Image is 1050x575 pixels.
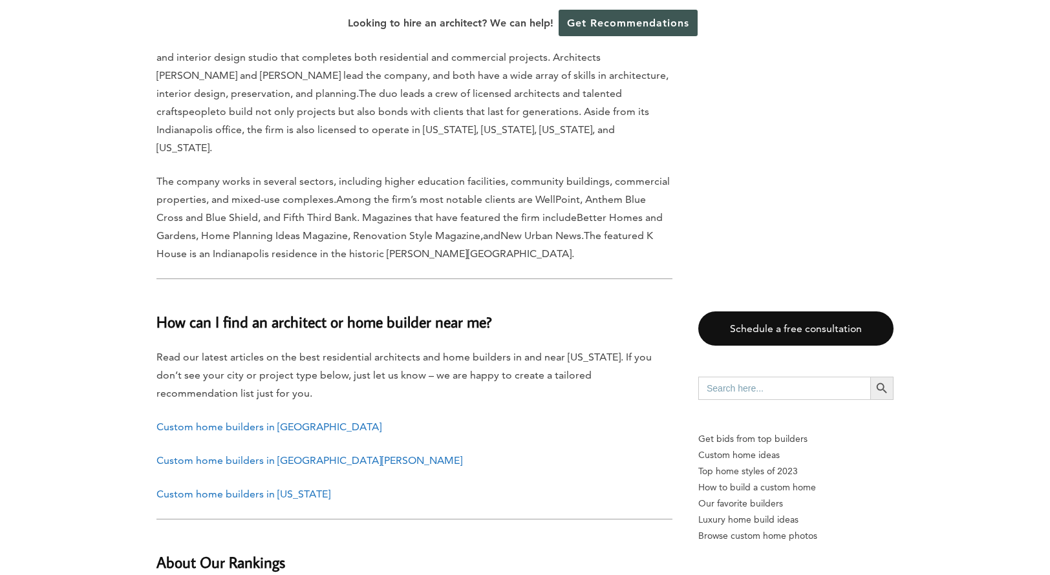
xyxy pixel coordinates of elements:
[216,105,581,118] span: to build not only projects but also bonds with clients that last for generations.
[559,10,698,36] a: Get Recommendations
[698,479,894,496] a: How to build a custom home
[698,463,894,479] a: Top home styles of 2023
[698,431,894,447] p: Get bids from top builders
[698,377,870,400] input: Search here...
[698,496,894,512] a: Our favorite builders
[483,229,500,242] span: and
[156,193,646,224] span: Among the firm’s most notable clients are WellPoint, Anthem Blue Cross and Blue Shield, and Fifth...
[698,528,894,544] a: Browse custom home photos
[698,447,894,463] a: Custom home ideas
[156,105,649,154] span: Aside from its Indianapolis office, the firm is also licensed to operate in [US_STATE], [US_STATE...
[156,87,622,118] span: The duo leads a crew of licensed architects and talented craftspeople
[698,512,894,528] a: Luxury home build ideas
[156,348,672,402] p: Read our latest articles on the best residential architects and home builders in and near [US_STA...
[581,229,584,242] span: .
[500,229,581,242] span: New Urban News
[156,295,672,333] h3: How can I find an architect or home builder near me?
[698,311,894,346] a: Schedule a free consultation
[875,381,889,395] svg: Search
[156,454,462,466] a: Custom home builders in [GEOGRAPHIC_DATA][PERSON_NAME]
[156,552,285,572] b: About Our Rankings
[156,488,330,500] a: Custom home builders in [US_STATE]
[156,421,381,433] a: Custom home builders in [GEOGRAPHIC_DATA]
[156,175,670,205] span: The company works in several sectors, including higher education facilities, community buildings,...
